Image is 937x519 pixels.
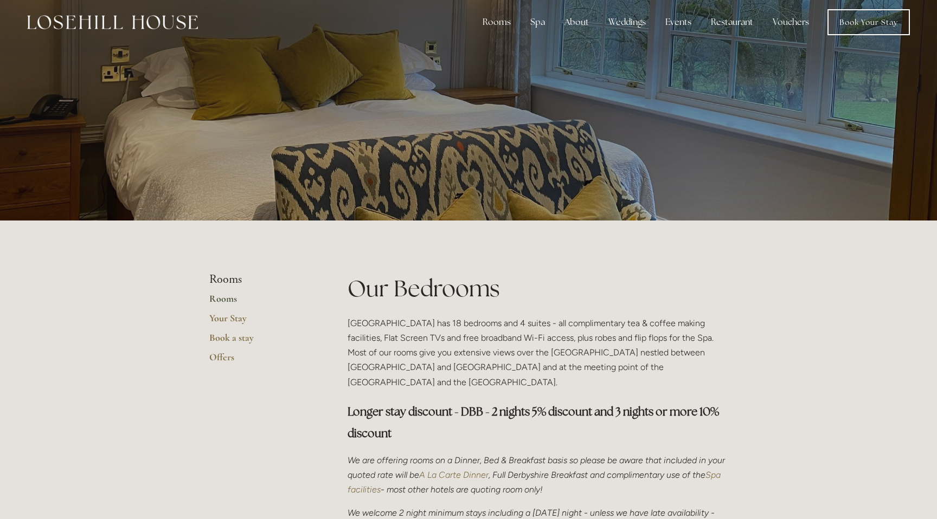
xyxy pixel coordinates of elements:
[209,293,313,312] a: Rooms
[348,404,721,440] strong: Longer stay discount - DBB - 2 nights 5% discount and 3 nights or more 10% discount
[827,9,910,35] a: Book Your Stay
[209,273,313,287] li: Rooms
[522,11,554,33] div: Spa
[764,11,818,33] a: Vouchers
[348,273,728,304] h1: Our Bedrooms
[348,455,727,480] em: We are offering rooms on a Dinner, Bed & Breakfast basis so please be aware that included in your...
[381,484,543,495] em: - most other hotels are quoting room only!
[209,351,313,371] a: Offers
[474,11,519,33] div: Rooms
[600,11,654,33] div: Weddings
[209,312,313,332] a: Your Stay
[27,15,198,29] img: Losehill House
[489,470,705,480] em: , Full Derbyshire Breakfast and complimentary use of the
[348,316,728,390] p: [GEOGRAPHIC_DATA] has 18 bedrooms and 4 suites - all complimentary tea & coffee making facilities...
[209,332,313,351] a: Book a stay
[657,11,700,33] div: Events
[556,11,598,33] div: About
[702,11,762,33] div: Restaurant
[419,470,489,480] a: A La Carte Dinner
